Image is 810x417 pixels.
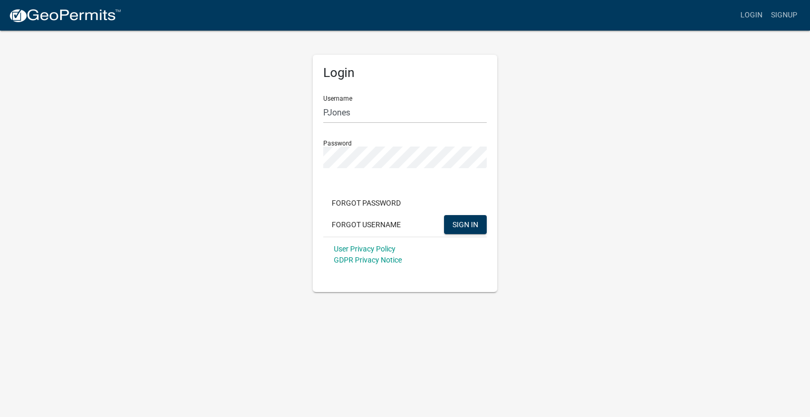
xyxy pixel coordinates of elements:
[452,220,478,228] span: SIGN IN
[323,193,409,212] button: Forgot Password
[334,245,396,253] a: User Privacy Policy
[444,215,487,234] button: SIGN IN
[334,256,402,264] a: GDPR Privacy Notice
[767,5,802,25] a: Signup
[736,5,767,25] a: Login
[323,215,409,234] button: Forgot Username
[323,65,487,81] h5: Login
